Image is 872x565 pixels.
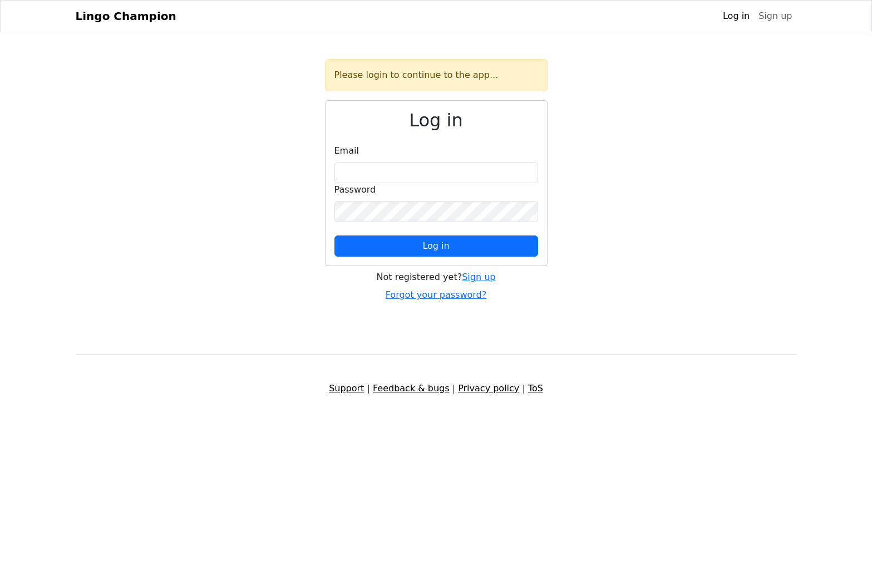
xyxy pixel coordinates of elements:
a: Feedback & bugs [373,383,450,394]
div: | | | [69,382,804,395]
a: Forgot your password? [386,289,487,300]
a: Privacy policy [458,383,519,394]
a: Sign up [754,5,796,27]
button: Log in [334,235,538,257]
a: Support [329,383,364,394]
div: Not registered yet? [325,271,548,284]
label: Email [334,144,359,158]
h2: Log in [334,110,538,131]
label: Password [334,183,376,196]
a: Log in [718,5,754,27]
div: Please login to continue to the app... [325,59,548,91]
span: Log in [422,240,449,251]
a: Sign up [462,272,495,282]
a: ToS [528,383,543,394]
a: Lingo Champion [76,5,176,27]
